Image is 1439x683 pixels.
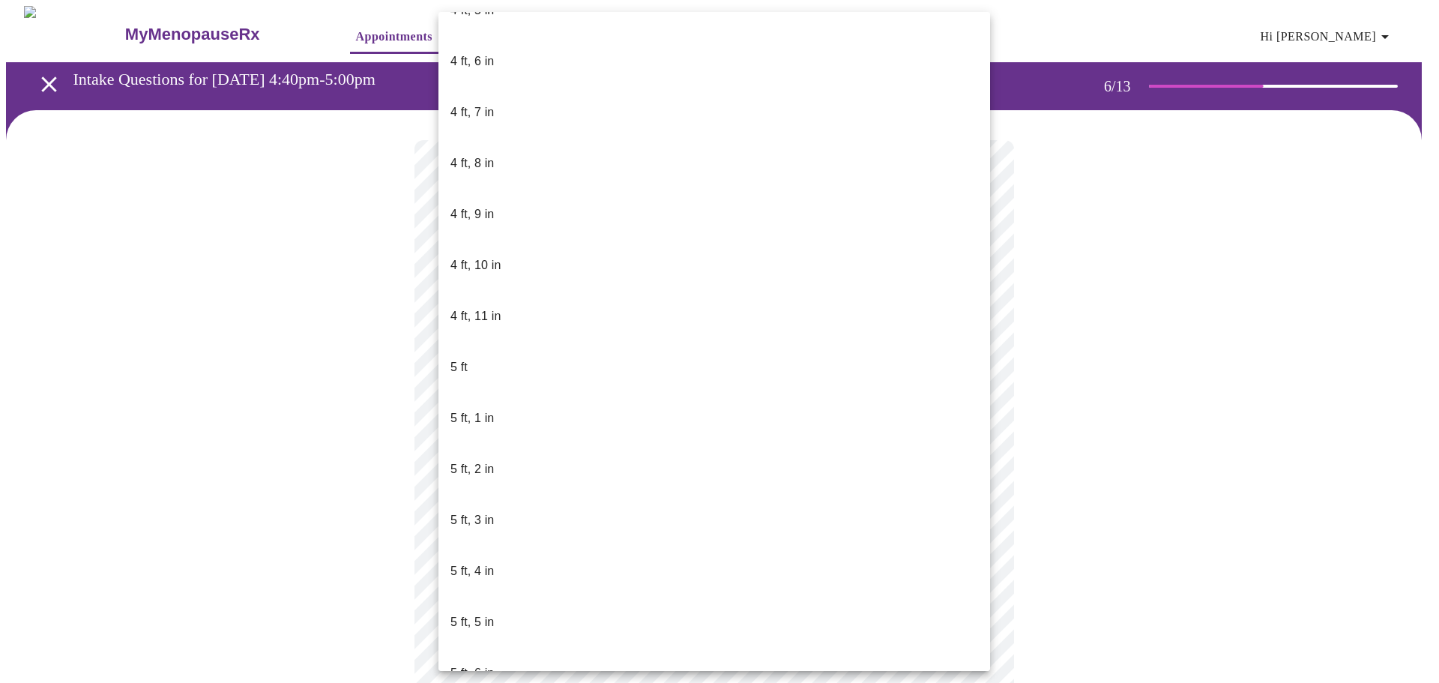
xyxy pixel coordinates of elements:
p: 4 ft, 10 in [450,256,501,274]
p: 4 ft, 7 in [450,103,494,121]
p: 5 ft [450,358,468,376]
p: 5 ft, 6 in [450,664,494,682]
p: 4 ft, 11 in [450,307,501,325]
p: 5 ft, 2 in [450,460,494,478]
p: 4 ft, 6 in [450,52,494,70]
p: 4 ft, 9 in [450,205,494,223]
p: 5 ft, 1 in [450,409,494,427]
p: 4 ft, 8 in [450,154,494,172]
p: 5 ft, 5 in [450,613,494,631]
p: 5 ft, 4 in [450,562,494,580]
p: 5 ft, 3 in [450,511,494,529]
